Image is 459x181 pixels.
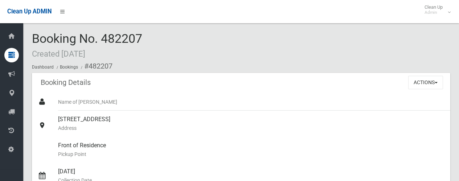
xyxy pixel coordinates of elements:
[58,137,444,163] div: Front of Residence
[32,31,142,59] span: Booking No. 482207
[60,65,78,70] a: Bookings
[79,59,112,73] li: #482207
[32,75,99,90] header: Booking Details
[421,4,450,15] span: Clean Up
[425,10,443,15] small: Admin
[58,98,444,106] small: Name of [PERSON_NAME]
[58,111,444,137] div: [STREET_ADDRESS]
[32,49,85,58] small: Created [DATE]
[32,65,54,70] a: Dashboard
[408,76,443,89] button: Actions
[58,124,444,132] small: Address
[58,150,444,159] small: Pickup Point
[7,8,52,15] span: Clean Up ADMIN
